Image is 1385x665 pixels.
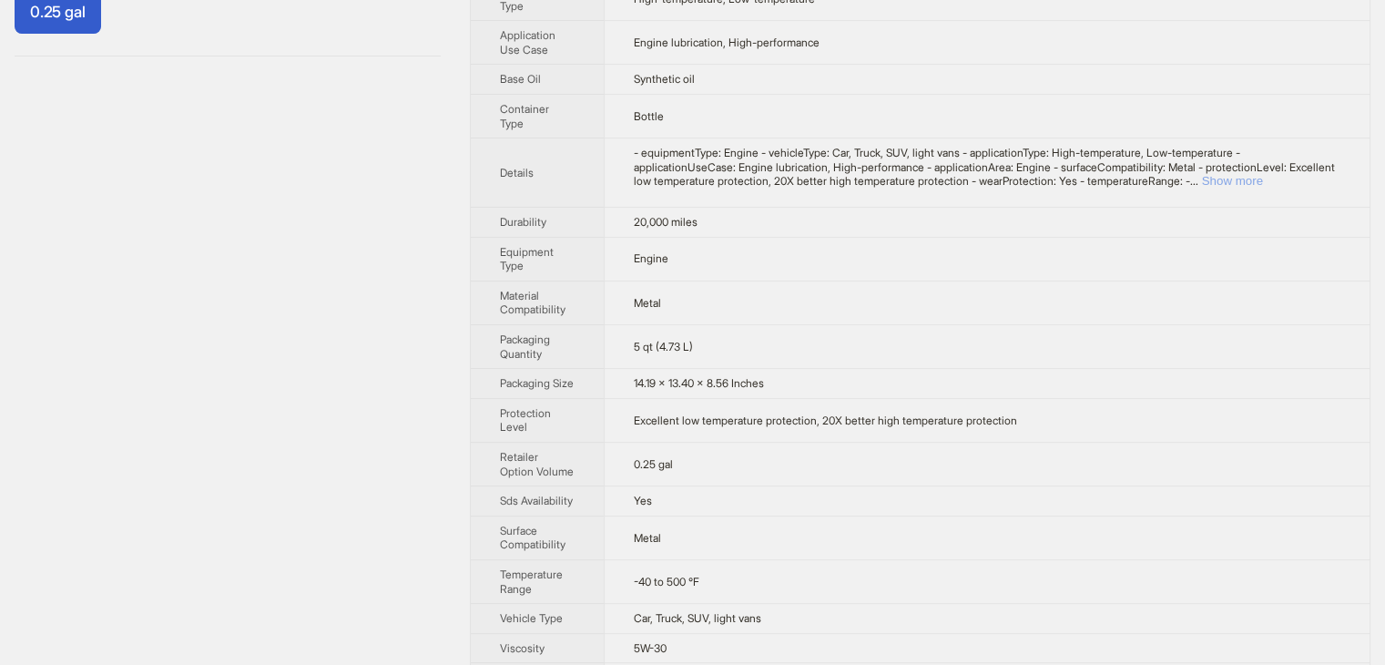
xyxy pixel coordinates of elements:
[500,72,541,86] span: Base Oil
[500,568,563,596] span: Temperature Range
[634,611,761,625] span: Car, Truck, SUV, light vans
[500,215,546,229] span: Durability
[634,531,661,545] span: Metal
[500,450,574,478] span: Retailer Option Volume
[634,215,698,229] span: 20,000 miles
[634,109,664,123] span: Bottle
[634,414,1017,427] span: Excellent low temperature protection, 20X better high temperature protection
[634,457,673,471] span: 0.25 gal
[500,611,563,625] span: Vehicle Type
[500,166,534,179] span: Details
[500,406,551,435] span: Protection Level
[30,3,86,21] span: 0.25 gal
[500,376,574,390] span: Packaging Size
[1190,174,1198,188] span: ...
[634,494,652,507] span: Yes
[634,376,764,390] span: 14.19 x 13.40 x 8.56 Inches
[634,146,1340,189] div: - equipmentType: Engine - vehicleType: Car, Truck, SUV, light vans - applicationType: High-temper...
[500,641,545,655] span: Viscosity
[634,72,695,86] span: Synthetic oil
[1202,174,1263,188] button: Expand
[500,245,554,273] span: Equipment Type
[634,296,661,310] span: Metal
[500,102,549,130] span: Container Type
[634,641,667,655] span: 5W-30
[634,146,1335,188] span: - equipmentType: Engine - vehicleType: Car, Truck, SUV, light vans - applicationType: High-temper...
[634,251,668,265] span: Engine
[634,36,820,49] span: Engine lubrication, High-performance
[500,524,565,552] span: Surface Compatibility
[500,289,565,317] span: Material Compatibility
[500,332,550,361] span: Packaging Quantity
[634,340,693,353] span: 5 qt (4.73 L)
[634,575,699,588] span: -40 to 500 °F
[500,28,555,56] span: Application Use Case
[500,494,573,507] span: Sds Availability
